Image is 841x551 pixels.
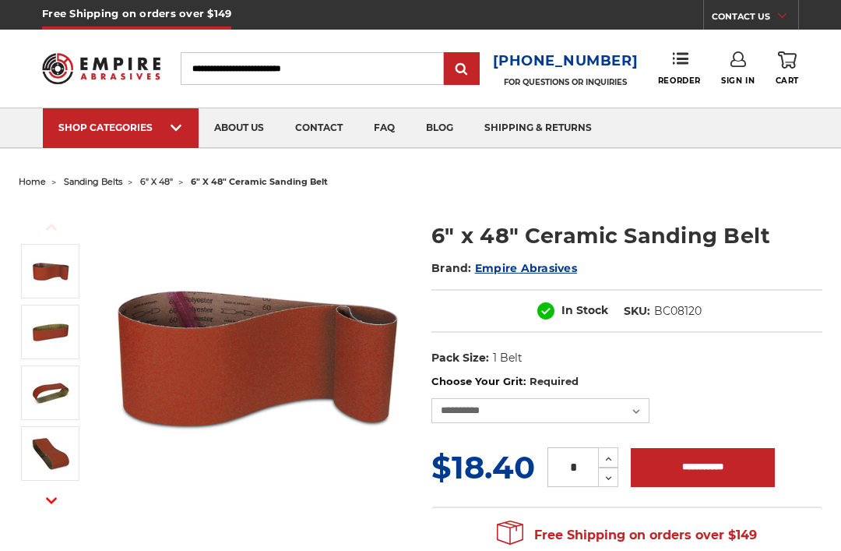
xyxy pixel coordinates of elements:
[358,108,410,148] a: faq
[42,45,160,91] img: Empire Abrasives
[31,373,70,412] img: 6" x 48" Sanding Belt - Ceramic
[654,303,702,320] dd: BC08120
[431,261,472,275] span: Brand:
[530,375,579,387] small: Required
[493,77,639,87] p: FOR QUESTIONS OR INQUIRIES
[721,76,755,86] span: Sign In
[446,54,477,85] input: Submit
[475,261,577,275] a: Empire Abrasives
[431,350,489,366] dt: Pack Size:
[410,108,469,148] a: blog
[31,252,70,291] img: 6" x 48" Ceramic Sanding Belt
[658,76,701,86] span: Reorder
[33,484,70,517] button: Next
[469,108,607,148] a: shipping & returns
[19,176,46,187] a: home
[140,176,173,187] a: 6" x 48"
[776,76,799,86] span: Cart
[31,313,70,351] img: 6" x 48" Cer Sanding Belt
[658,51,701,85] a: Reorder
[493,50,639,72] a: [PHONE_NUMBER]
[431,448,535,486] span: $18.40
[712,8,798,30] a: CONTACT US
[280,108,358,148] a: contact
[33,210,70,244] button: Previous
[191,176,328,187] span: 6" x 48" ceramic sanding belt
[497,520,757,551] span: Free Shipping on orders over $149
[31,434,70,473] img: 6" x 48" Sanding Belt - Cer
[493,350,523,366] dd: 1 Belt
[64,176,122,187] a: sanding belts
[431,374,822,390] label: Choose Your Grit:
[624,303,650,320] dt: SKU:
[776,51,799,86] a: Cart
[105,204,410,509] img: 6" x 48" Ceramic Sanding Belt
[58,122,183,133] div: SHOP CATEGORIES
[561,303,608,317] span: In Stock
[431,221,822,251] h1: 6" x 48" Ceramic Sanding Belt
[199,108,280,148] a: about us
